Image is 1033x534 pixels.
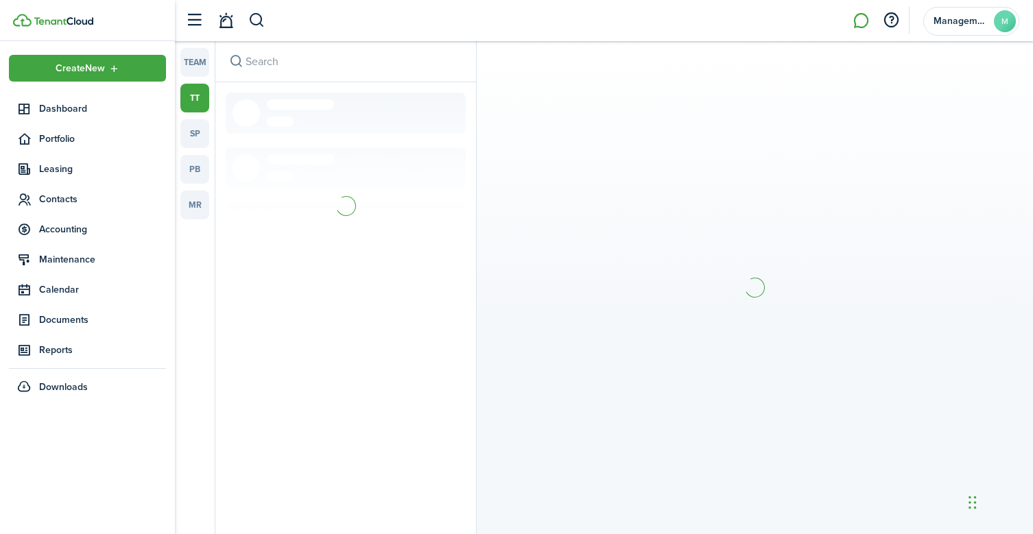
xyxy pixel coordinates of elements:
[743,276,767,300] img: Loading
[180,119,209,148] a: sp
[39,222,166,236] span: Accounting
[181,8,207,34] button: Open sidebar
[213,3,239,38] a: Notifications
[180,84,209,112] a: tt
[964,468,1033,534] iframe: Chat Widget
[969,482,977,523] div: Drag
[215,41,476,82] input: search
[9,337,166,363] a: Reports
[39,380,88,394] span: Downloads
[39,282,166,297] span: Calendar
[226,52,246,71] button: Search
[334,194,358,218] img: Loading
[39,162,166,176] span: Leasing
[39,101,166,116] span: Dashboard
[9,95,166,122] a: Dashboard
[13,14,32,27] img: TenantCloud
[180,155,209,184] a: pb
[39,192,166,206] span: Contacts
[180,48,209,77] a: team
[9,55,166,82] button: Open menu
[180,191,209,219] a: mr
[34,17,93,25] img: TenantCloud
[39,343,166,357] span: Reports
[248,9,265,32] button: Search
[879,9,903,32] button: Open resource center
[934,16,988,26] span: Management
[994,10,1016,32] avatar-text: M
[39,313,166,327] span: Documents
[56,64,105,73] span: Create New
[39,132,166,146] span: Portfolio
[39,252,166,267] span: Maintenance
